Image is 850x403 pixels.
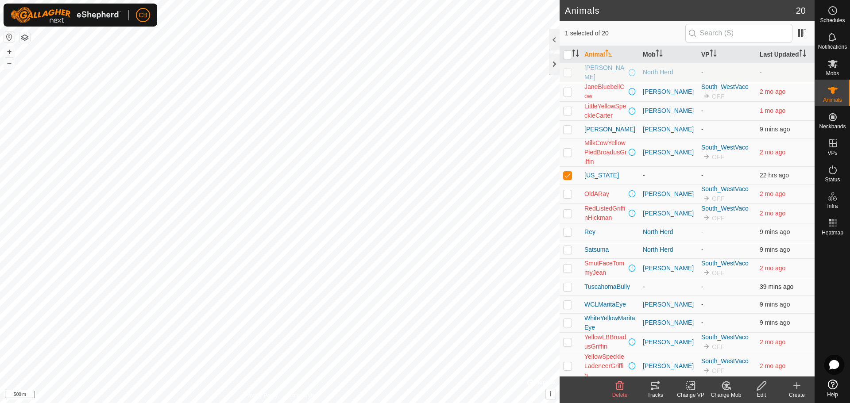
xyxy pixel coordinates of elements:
[643,209,694,218] div: [PERSON_NAME]
[701,334,749,341] a: South_WestVaco
[643,264,694,273] div: [PERSON_NAME]
[760,228,790,235] span: 18 Aug 2025, 10:31 am
[760,246,790,253] span: 18 Aug 2025, 10:30 am
[701,228,703,235] app-display-virtual-paddock-transition: -
[584,102,627,120] span: LittleYellowSpeckleCarter
[605,51,612,58] p-sorticon: Activate to sort
[685,24,792,42] input: Search (S)
[643,361,694,371] div: [PERSON_NAME]
[584,352,627,380] span: YellowSpeckleLadeneerGriffin
[703,195,710,202] img: to
[708,391,744,399] div: Change Mob
[643,300,694,309] div: [PERSON_NAME]
[712,195,724,202] span: OFF
[823,97,842,103] span: Animals
[796,4,806,17] span: 20
[701,126,703,133] app-display-virtual-paddock-transition: -
[799,51,806,58] p-sorticon: Activate to sort
[701,246,703,253] app-display-virtual-paddock-transition: -
[19,32,30,43] button: Map Layers
[760,107,785,114] span: 27 June 2025, 5:01 am
[701,83,749,90] a: South_WestVaco
[701,301,703,308] app-display-virtual-paddock-transition: -
[245,391,278,399] a: Privacy Policy
[639,46,698,63] th: Mob
[584,314,636,332] span: WhiteYellowMaritaEye
[584,259,627,277] span: SmutFaceTommyJean
[637,391,673,399] div: Tracks
[4,32,15,42] button: Reset Map
[643,68,694,77] div: North Herd
[656,51,663,58] p-sorticon: Activate to sort
[701,144,749,151] a: South_WestVaco
[712,343,724,350] span: OFF
[565,29,685,38] span: 1 selected of 20
[760,338,785,345] span: 3 June 2025, 12:00 pm
[701,319,703,326] app-display-virtual-paddock-transition: -
[584,138,627,166] span: MilkCowYellowPiedBroadusGriffin
[703,367,710,374] img: to
[701,357,749,365] a: South_WestVaco
[701,69,703,76] app-display-virtual-paddock-transition: -
[756,46,815,63] th: Last Updated
[643,282,694,292] div: -
[703,153,710,160] img: to
[643,87,694,96] div: [PERSON_NAME]
[819,124,846,129] span: Neckbands
[701,260,749,267] a: South_WestVaco
[643,227,694,237] div: North Herd
[643,338,694,347] div: [PERSON_NAME]
[581,46,639,63] th: Animal
[822,230,843,235] span: Heatmap
[701,185,749,192] a: South_WestVaco
[827,203,838,209] span: Infra
[584,333,627,351] span: YellowLBBroadusGriffin
[827,150,837,156] span: VPs
[546,389,556,399] button: i
[701,172,703,179] app-display-virtual-paddock-transition: -
[760,301,790,308] span: 18 Aug 2025, 10:30 am
[643,148,694,157] div: [PERSON_NAME]
[744,391,779,399] div: Edit
[760,210,785,217] span: 3 June 2025, 12:30 pm
[701,283,703,290] app-display-virtual-paddock-transition: -
[760,172,789,179] span: 17 Aug 2025, 12:31 pm
[760,126,790,133] span: 18 Aug 2025, 10:31 am
[584,189,609,199] span: OldARay
[826,71,839,76] span: Mobs
[827,392,838,397] span: Help
[584,282,630,292] span: TuscahomaBully
[565,5,796,16] h2: Animals
[612,392,628,398] span: Delete
[572,51,579,58] p-sorticon: Activate to sort
[712,215,724,222] span: OFF
[760,362,785,369] span: 3 June 2025, 12:33 pm
[760,149,785,156] span: 3 June 2025, 12:31 pm
[643,318,694,327] div: [PERSON_NAME]
[289,391,315,399] a: Contact Us
[643,106,694,115] div: [PERSON_NAME]
[584,125,635,134] span: [PERSON_NAME]
[643,125,694,134] div: [PERSON_NAME]
[698,46,756,63] th: VP
[703,343,710,350] img: to
[703,269,710,276] img: to
[703,92,710,100] img: to
[584,204,627,223] span: RedListedGriffinHickman
[760,319,790,326] span: 18 Aug 2025, 10:30 am
[550,390,552,398] span: i
[712,93,724,100] span: OFF
[760,88,785,95] span: 3 June 2025, 12:30 pm
[815,376,850,401] a: Help
[643,171,694,180] div: -
[760,69,762,76] span: -
[760,190,785,197] span: 3 June 2025, 12:30 pm
[825,177,840,182] span: Status
[584,300,626,309] span: WCLMaritaEye
[584,171,619,180] span: [US_STATE]
[701,107,703,114] app-display-virtual-paddock-transition: -
[139,11,147,20] span: CB
[584,82,627,101] span: JaneBluebellCow
[818,44,847,50] span: Notifications
[4,58,15,69] button: –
